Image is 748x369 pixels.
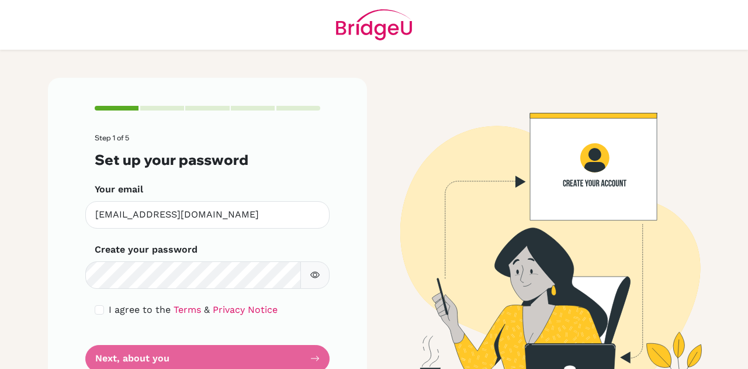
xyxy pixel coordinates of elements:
[95,151,320,168] h3: Set up your password
[95,133,129,142] span: Step 1 of 5
[95,243,198,257] label: Create your password
[109,304,171,315] span: I agree to the
[95,182,143,196] label: Your email
[204,304,210,315] span: &
[213,304,278,315] a: Privacy Notice
[85,201,330,229] input: Insert your email*
[174,304,201,315] a: Terms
